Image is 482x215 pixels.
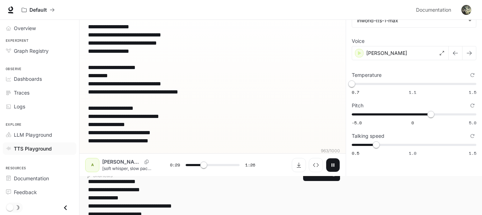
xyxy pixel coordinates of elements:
[14,89,29,96] span: Traces
[14,175,49,182] span: Documentation
[469,71,476,79] button: Reset to default
[357,17,465,24] div: inworld-tts-1-max
[18,3,58,17] button: All workspaces
[352,89,359,95] span: 0.7
[102,165,153,171] p: [soft whisper, slow pace] Sometimes I fear… that life itself will punish me. That hidden traps ar...
[352,73,382,78] p: Temperature
[292,158,306,172] button: Download audio
[352,120,362,126] span: -5.0
[14,131,52,138] span: LLM Playground
[409,89,416,95] span: 1.1
[3,45,76,57] a: Graph Registry
[102,158,142,165] p: [PERSON_NAME]
[459,3,473,17] button: User avatar
[352,14,476,27] div: inworld-tts-1-max
[409,150,416,156] span: 1.0
[309,158,323,172] button: Inspect
[469,132,476,140] button: Reset to default
[469,120,476,126] span: 5.0
[352,134,384,138] p: Talking speed
[14,145,52,152] span: TTS Playground
[3,86,76,99] a: Traces
[3,142,76,155] a: TTS Playground
[416,6,451,15] span: Documentation
[352,103,363,108] p: Pitch
[170,162,180,169] span: 0:29
[14,47,49,55] span: Graph Registry
[461,5,471,15] img: User avatar
[469,102,476,109] button: Reset to default
[3,22,76,34] a: Overview
[14,103,25,110] span: Logs
[469,89,476,95] span: 1.5
[14,75,42,83] span: Dashboards
[3,172,76,185] a: Documentation
[352,150,359,156] span: 0.5
[366,50,407,57] p: [PERSON_NAME]
[3,100,76,113] a: Logs
[469,150,476,156] span: 1.5
[142,160,152,164] button: Copy Voice ID
[87,159,98,171] div: A
[245,162,255,169] span: 1:26
[14,24,36,32] span: Overview
[352,39,365,44] p: Voice
[3,129,76,141] a: LLM Playground
[411,120,414,126] span: 0
[413,3,456,17] a: Documentation
[3,73,76,85] a: Dashboards
[29,7,47,13] p: Default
